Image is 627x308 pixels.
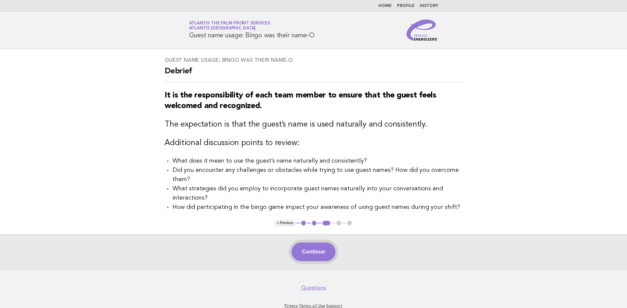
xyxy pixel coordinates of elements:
[420,4,438,8] a: History
[407,19,438,41] img: Service Energizers
[189,26,256,31] span: Atlantis [GEOGRAPHIC_DATA]
[173,184,462,203] li: What strategies did you employ to incorporate guest names naturally into your conversations and i...
[189,21,315,39] h1: Guest name usage: Bingo was their name-O
[300,220,307,226] button: 1
[189,21,270,30] a: Atlantis The Palm Front ServicesAtlantis [GEOGRAPHIC_DATA]
[173,203,462,212] li: How did participating in the bingo game impact your awareness of using guest names during your sh...
[292,243,335,261] button: Continue
[165,66,462,82] h2: Debrief
[165,57,462,63] h3: Guest name usage: Bingo was their name-O
[173,166,462,184] li: Did you encounter any challenges or obstacles while trying to use guest names? How did you overco...
[274,220,296,226] button: < Previous
[173,156,462,166] li: What does it mean to use the guest’s name naturally and consistently?
[165,138,462,148] h3: Additional discussion points to review:
[165,92,436,110] strong: It is the responsibility of each team member to ensure that the guest feels welcomed and recognized.
[299,303,325,308] a: Terms of Use
[165,119,462,130] h3: The expectation is that the guest’s name is used naturally and consistently.
[326,303,342,308] a: Support
[322,220,331,226] button: 3
[311,220,318,226] button: 2
[378,4,392,8] a: Home
[285,303,298,308] a: Privacy
[301,285,326,291] a: Questions
[397,4,414,8] a: Profile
